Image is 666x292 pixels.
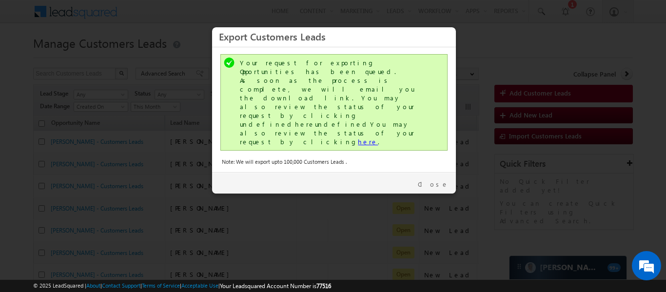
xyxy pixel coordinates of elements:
a: here [358,137,378,146]
a: Acceptable Use [181,282,218,289]
span: © 2025 LeadSquared | | | | | [33,281,331,291]
img: d_60004797649_company_0_60004797649 [17,51,41,64]
a: Terms of Service [142,282,180,289]
textarea: Type your message and hit 'Enter' [13,90,178,217]
div: Minimize live chat window [160,5,183,28]
a: Close [418,180,449,189]
a: Contact Support [102,282,140,289]
span: 77516 [316,282,331,290]
div: Chat with us now [51,51,164,64]
div: Note: We will export upto 100,000 Customers Leads . [222,157,446,166]
em: Start Chat [133,225,177,238]
a: About [86,282,100,289]
div: Your request for exporting Opportunities has been queued. As soon as the process is complete, we ... [240,58,430,146]
span: Your Leadsquared Account Number is [220,282,331,290]
h3: Export Customers Leads [219,28,449,45]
